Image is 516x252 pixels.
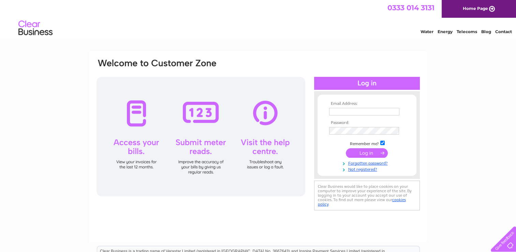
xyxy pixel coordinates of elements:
[329,159,407,166] a: Forgotten password?
[495,29,512,34] a: Contact
[97,4,419,33] div: Clear Business is a trading name of Verastar Limited (registered in [GEOGRAPHIC_DATA] No. 3667643...
[18,18,53,39] img: logo.png
[481,29,491,34] a: Blog
[327,101,407,106] th: Email Address:
[387,3,434,12] a: 0333 014 3131
[318,197,406,207] a: cookies policy
[346,148,388,158] input: Submit
[327,121,407,125] th: Password:
[457,29,477,34] a: Telecoms
[421,29,433,34] a: Water
[327,140,407,146] td: Remember me?
[438,29,453,34] a: Energy
[314,181,420,210] div: Clear Business would like to place cookies on your computer to improve your experience of the sit...
[329,166,407,172] a: Not registered?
